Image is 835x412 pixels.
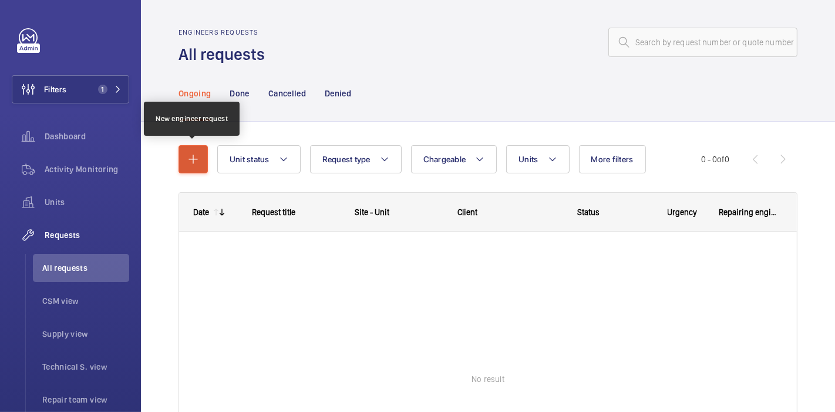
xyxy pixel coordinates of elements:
[45,229,129,241] span: Requests
[179,43,272,65] h1: All requests
[179,28,272,36] h2: Engineers requests
[518,155,538,164] span: Units
[322,155,371,164] span: Request type
[457,207,477,217] span: Client
[325,88,351,99] p: Denied
[577,207,600,217] span: Status
[668,207,698,217] span: Urgency
[506,145,569,173] button: Units
[579,145,646,173] button: More filters
[42,361,129,373] span: Technical S. view
[42,394,129,406] span: Repair team view
[12,75,129,103] button: Filters1
[230,88,249,99] p: Done
[45,196,129,208] span: Units
[179,88,211,99] p: Ongoing
[42,262,129,274] span: All requests
[608,28,797,57] input: Search by request number or quote number
[310,145,402,173] button: Request type
[355,207,389,217] span: Site - Unit
[42,328,129,340] span: Supply view
[591,155,634,164] span: More filters
[44,83,66,95] span: Filters
[252,207,295,217] span: Request title
[45,163,129,175] span: Activity Monitoring
[701,155,729,163] span: 0 - 0 0
[717,155,725,164] span: of
[156,113,228,124] div: New engineer request
[411,145,497,173] button: Chargeable
[230,155,270,164] span: Unit status
[268,88,306,99] p: Cancelled
[42,295,129,307] span: CSM view
[98,85,107,94] span: 1
[45,130,129,142] span: Dashboard
[423,155,466,164] span: Chargeable
[217,145,301,173] button: Unit status
[719,207,779,217] span: Repairing engineer
[193,207,209,217] div: Date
